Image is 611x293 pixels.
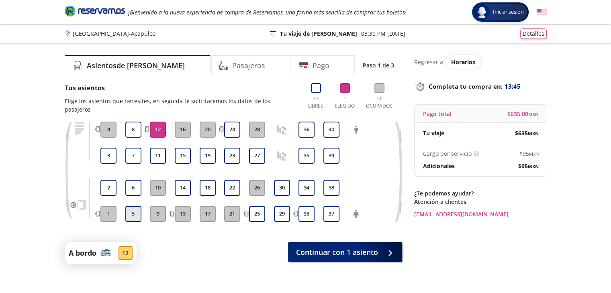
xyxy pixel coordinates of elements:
[423,149,472,158] p: Cargo por servicio
[65,97,297,114] p: Elige los asientos que necesites, en seguida te solicitaremos los datos de los pasajeros
[128,8,407,16] em: ¡Bienvenido a la nueva experiencia de compra de Reservamos, una forma más sencilla de comprar tus...
[520,28,547,39] button: Detalles
[528,111,539,117] small: MXN
[200,206,216,222] button: 17
[175,180,191,196] button: 14
[451,58,475,66] span: Horarios
[519,149,539,158] span: $ 95
[423,110,452,118] p: Pago total
[288,242,402,262] button: Continuar con 1 asiento
[537,7,547,17] button: English
[65,83,297,93] p: Tus asientos
[515,129,539,137] span: $ 635
[119,246,133,260] div: 12
[65,5,125,17] i: Brand Logo
[175,122,191,138] button: 16
[323,180,339,196] button: 38
[200,180,216,196] button: 18
[298,122,315,138] button: 36
[361,29,405,38] p: 03:30 PM [DATE]
[249,180,265,196] button: 26
[274,180,290,196] button: 30
[200,148,216,164] button: 19
[505,82,521,91] span: 13:45
[69,248,96,258] p: A bordo
[125,206,141,222] button: 5
[414,189,547,197] p: ¿Te podemos ayudar?
[125,180,141,196] button: 6
[274,206,290,222] button: 29
[518,162,539,170] span: $ 95
[100,122,116,138] button: 4
[298,148,315,164] button: 35
[150,122,166,138] button: 12
[125,148,141,164] button: 7
[175,148,191,164] button: 15
[323,122,339,138] button: 40
[323,206,339,222] button: 37
[232,60,265,71] h4: Pasajeros
[313,60,329,71] h4: Pago
[150,206,166,222] button: 9
[224,148,240,164] button: 23
[150,148,166,164] button: 11
[414,55,547,69] div: Regresar a ver horarios
[323,148,339,164] button: 39
[87,60,185,71] h4: Asientos de [PERSON_NAME]
[200,122,216,138] button: 20
[100,148,116,164] button: 3
[249,122,265,138] button: 28
[296,247,378,258] span: Continuar con 1 asiento
[280,29,357,38] p: Tu viaje de [PERSON_NAME]
[490,8,527,16] span: Iniciar sesión
[298,206,315,222] button: 33
[414,210,547,218] a: [EMAIL_ADDRESS][DOMAIN_NAME]
[175,206,191,222] button: 13
[363,95,396,110] p: 11 Ocupados
[224,206,240,222] button: 21
[507,110,539,118] span: $ 635.00
[224,122,240,138] button: 24
[333,95,357,110] p: 1 Elegido
[298,180,315,196] button: 34
[423,129,444,137] p: Tu viaje
[65,5,125,19] a: Brand Logo
[100,180,116,196] button: 2
[528,130,539,136] small: MXN
[249,148,265,164] button: 27
[125,122,141,138] button: 8
[73,29,155,38] p: [GEOGRAPHIC_DATA] - Acapulco
[224,180,240,196] button: 22
[249,206,265,222] button: 25
[414,58,443,66] p: Regresar a
[305,95,327,110] p: 27 Libres
[529,151,539,157] small: MXN
[150,180,166,196] button: 10
[414,197,547,206] p: Atención a clientes
[414,81,547,92] p: Completa tu compra en :
[423,162,455,170] p: Adicionales
[100,206,116,222] button: 1
[528,163,539,169] small: MXN
[363,61,394,69] p: Paso 1 de 3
